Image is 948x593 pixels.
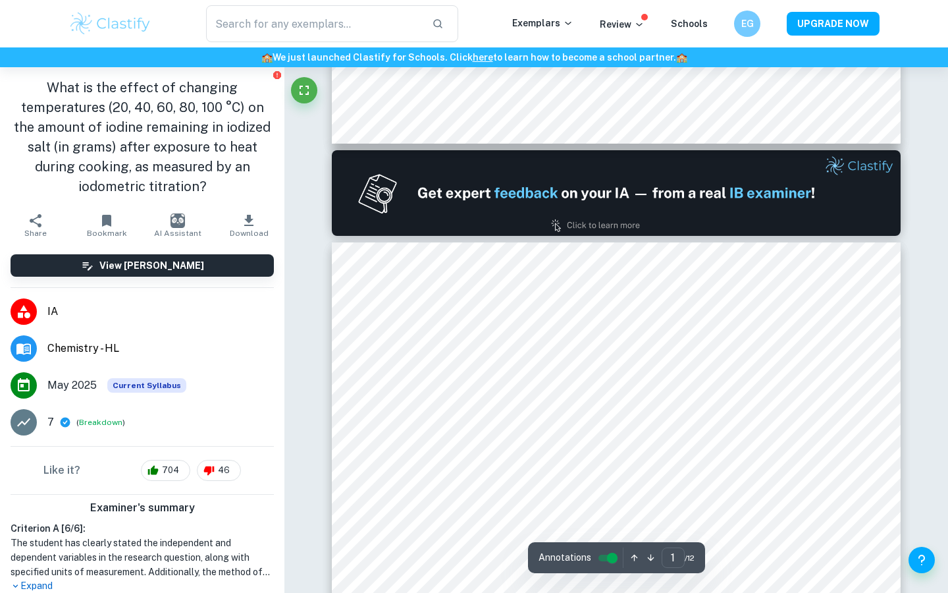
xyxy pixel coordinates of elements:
[213,207,284,244] button: Download
[11,78,274,196] h1: What is the effect of changing temperatures (20, 40, 60, 80, 100 °C) on the amount of iodine rema...
[47,414,54,430] p: 7
[211,464,237,477] span: 46
[11,254,274,277] button: View [PERSON_NAME]
[272,70,282,80] button: Report issue
[171,213,185,228] img: AI Assistant
[11,536,274,579] h1: The student has clearly stated the independent and dependent variables in the research question, ...
[5,500,279,516] h6: Examiner's summary
[107,378,186,393] span: Current Syllabus
[76,416,125,429] span: ( )
[539,551,591,565] span: Annotations
[685,552,695,564] span: / 12
[47,304,274,320] span: IA
[734,11,760,37] button: EG
[206,5,421,42] input: Search for any exemplars...
[155,464,186,477] span: 704
[3,50,945,65] h6: We just launched Clastify for Schools. Click to learn how to become a school partner.
[107,378,186,393] div: This exemplar is based on the current syllabus. Feel free to refer to it for inspiration/ideas wh...
[79,416,122,428] button: Breakdown
[47,378,97,393] span: May 2025
[671,18,708,29] a: Schools
[68,11,152,37] img: Clastify logo
[47,341,274,356] span: Chemistry - HL
[43,463,80,478] h6: Like it?
[154,229,201,238] span: AI Assistant
[600,17,645,32] p: Review
[24,229,47,238] span: Share
[71,207,142,244] button: Bookmark
[908,547,935,573] button: Help and Feedback
[676,52,687,63] span: 🏫
[87,229,127,238] span: Bookmark
[740,16,755,31] h6: EG
[99,258,204,273] h6: View [PERSON_NAME]
[787,12,880,36] button: UPGRADE NOW
[142,207,213,244] button: AI Assistant
[332,150,901,236] img: Ad
[197,460,241,481] div: 46
[473,52,493,63] a: here
[261,52,273,63] span: 🏫
[11,521,274,536] h6: Criterion A [ 6 / 6 ]:
[141,460,190,481] div: 704
[11,579,274,593] p: Expand
[512,16,573,30] p: Exemplars
[291,77,317,103] button: Fullscreen
[230,229,269,238] span: Download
